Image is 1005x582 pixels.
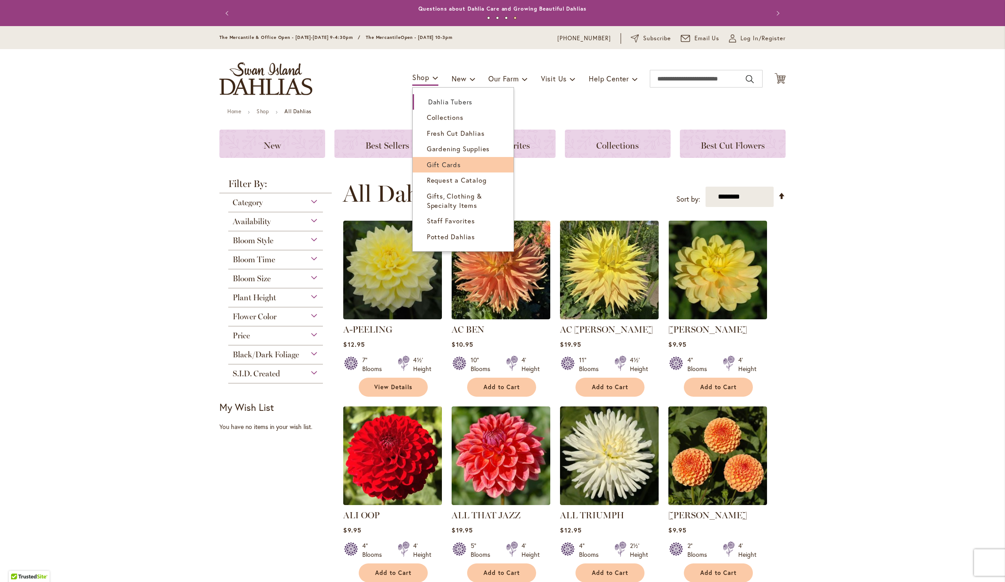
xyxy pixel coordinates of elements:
[452,406,550,505] img: ALL THAT JAZZ
[487,16,490,19] button: 1 of 4
[768,4,786,22] button: Next
[668,340,686,348] span: $9.95
[596,140,639,151] span: Collections
[233,274,271,283] span: Bloom Size
[233,312,276,322] span: Flower Color
[467,378,536,397] button: Add to Cart
[471,541,495,559] div: 5" Blooms
[684,378,753,397] button: Add to Cart
[738,356,756,373] div: 4' Height
[427,144,490,153] span: Gardening Supplies
[560,221,659,319] img: AC Jeri
[681,34,720,43] a: Email Us
[219,130,325,158] a: New
[334,130,440,158] a: Best Sellers
[668,406,767,505] img: AMBER QUEEN
[219,422,338,431] div: You have no items in your wish list.
[233,236,273,245] span: Bloom Style
[643,34,671,43] span: Subscribe
[514,16,517,19] button: 4 of 4
[668,313,767,321] a: AHOY MATEY
[284,108,311,115] strong: All Dahlias
[560,406,659,505] img: ALL TRIUMPH
[343,406,442,505] img: ALI OOP
[579,541,604,559] div: 4" Blooms
[687,541,712,559] div: 2" Blooms
[219,179,332,193] strong: Filter By:
[668,498,767,507] a: AMBER QUEEN
[668,526,686,534] span: $9.95
[343,526,361,534] span: $9.95
[343,510,380,521] a: ALI OOP
[471,356,495,373] div: 10" Blooms
[505,16,508,19] button: 3 of 4
[496,16,499,19] button: 2 of 4
[343,498,442,507] a: ALI OOP
[630,541,648,559] div: 2½' Height
[375,569,411,577] span: Add to Cart
[427,129,485,138] span: Fresh Cut Dahlias
[701,140,765,151] span: Best Cut Flowers
[219,62,312,95] a: store logo
[233,369,280,379] span: S.I.D. Created
[565,130,671,158] a: Collections
[343,340,364,348] span: $12.95
[427,216,475,225] span: Staff Favorites
[427,176,487,184] span: Request a Catalog
[668,221,767,319] img: AHOY MATEY
[522,356,540,373] div: 4' Height
[359,378,428,397] a: View Details
[522,541,540,559] div: 4' Height
[233,198,263,207] span: Category
[452,526,472,534] span: $19.95
[687,356,712,373] div: 4" Blooms
[700,569,736,577] span: Add to Cart
[365,140,409,151] span: Best Sellers
[418,5,586,12] a: Questions about Dahlia Care and Growing Beautiful Dahlias
[575,378,644,397] button: Add to Cart
[219,34,401,40] span: The Mercantile & Office Open - [DATE]-[DATE] 9-4:30pm / The Mercantile
[219,401,274,414] strong: My Wish List
[668,510,747,521] a: [PERSON_NAME]
[427,232,475,241] span: Potted Dahlias
[483,383,520,391] span: Add to Cart
[488,74,518,83] span: Our Farm
[452,221,550,319] img: AC BEN
[560,526,581,534] span: $12.95
[452,74,466,83] span: New
[668,324,747,335] a: [PERSON_NAME]
[227,108,241,115] a: Home
[676,191,700,207] label: Sort by:
[401,34,453,40] span: Open - [DATE] 10-3pm
[700,383,736,391] span: Add to Cart
[374,383,412,391] span: View Details
[343,313,442,321] a: A-Peeling
[343,324,392,335] a: A-PEELING
[452,340,473,348] span: $10.95
[413,356,431,373] div: 4½' Height
[233,217,271,226] span: Availability
[343,180,453,207] span: All Dahlias
[233,293,276,302] span: Plant Height
[589,74,629,83] span: Help Center
[694,34,720,43] span: Email Us
[541,74,567,83] span: Visit Us
[560,324,653,335] a: AC [PERSON_NAME]
[592,383,628,391] span: Add to Cart
[560,498,659,507] a: ALL TRIUMPH
[362,541,387,559] div: 4" Blooms
[233,255,275,264] span: Bloom Time
[452,313,550,321] a: AC BEN
[362,356,387,373] div: 7" Blooms
[560,313,659,321] a: AC Jeri
[483,569,520,577] span: Add to Cart
[729,34,786,43] a: Log In/Register
[427,191,482,210] span: Gifts, Clothing & Specialty Items
[630,356,648,373] div: 4½' Height
[427,113,464,122] span: Collections
[219,4,237,22] button: Previous
[592,569,628,577] span: Add to Cart
[233,331,250,341] span: Price
[7,551,31,575] iframe: Launch Accessibility Center
[631,34,671,43] a: Subscribe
